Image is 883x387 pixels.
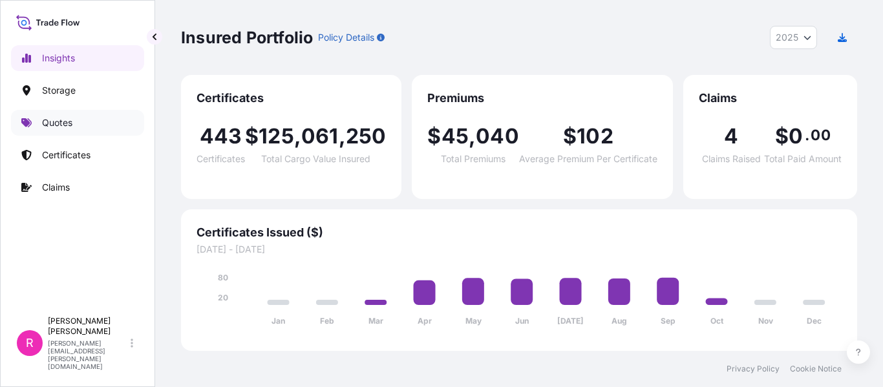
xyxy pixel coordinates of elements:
span: , [339,126,346,147]
a: Cookie Notice [790,364,842,374]
span: $ [775,126,789,147]
span: Total Cargo Value Insured [261,154,370,163]
span: 2025 [776,31,798,44]
span: $ [245,126,259,147]
span: 040 [476,126,519,147]
span: , [294,126,301,147]
tspan: Nov [758,316,774,326]
span: R [26,337,34,350]
p: Insights [42,52,75,65]
span: $ [563,126,577,147]
span: Premiums [427,90,657,106]
span: 45 [441,126,469,147]
span: Total Premiums [441,154,505,163]
tspan: Mar [368,316,383,326]
span: 443 [200,126,242,147]
a: Claims [11,174,144,200]
button: Year Selector [770,26,817,49]
tspan: Dec [807,316,822,326]
a: Privacy Policy [727,364,780,374]
span: Claims Raised [702,154,761,163]
a: Insights [11,45,144,71]
p: Claims [42,181,70,194]
tspan: 80 [218,273,228,282]
p: Storage [42,84,76,97]
p: Insured Portfolio [181,27,313,48]
tspan: Sep [661,316,676,326]
span: $ [427,126,441,147]
p: [PERSON_NAME][EMAIL_ADDRESS][PERSON_NAME][DOMAIN_NAME] [48,339,128,370]
span: Certificates [197,90,386,106]
span: Average Premium Per Certificate [519,154,657,163]
span: , [469,126,476,147]
span: 0 [789,126,803,147]
p: Quotes [42,116,72,129]
tspan: Feb [320,316,334,326]
span: Certificates [197,154,245,163]
span: Total Paid Amount [764,154,842,163]
span: . [805,130,809,140]
p: [PERSON_NAME] [PERSON_NAME] [48,316,128,337]
a: Certificates [11,142,144,168]
tspan: Jun [515,316,529,326]
tspan: [DATE] [557,316,584,326]
tspan: Oct [710,316,724,326]
span: Certificates Issued ($) [197,225,842,240]
p: Policy Details [318,31,374,44]
tspan: Apr [418,316,432,326]
span: 4 [724,126,738,147]
tspan: 20 [218,293,228,302]
span: 061 [301,126,339,147]
a: Storage [11,78,144,103]
a: Quotes [11,110,144,136]
span: 125 [259,126,294,147]
span: 102 [577,126,613,147]
span: Claims [699,90,842,106]
tspan: Aug [612,316,627,326]
span: 00 [811,130,830,140]
p: Certificates [42,149,90,162]
tspan: May [465,316,482,326]
span: [DATE] - [DATE] [197,243,842,256]
tspan: Jan [271,316,285,326]
span: 250 [346,126,387,147]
